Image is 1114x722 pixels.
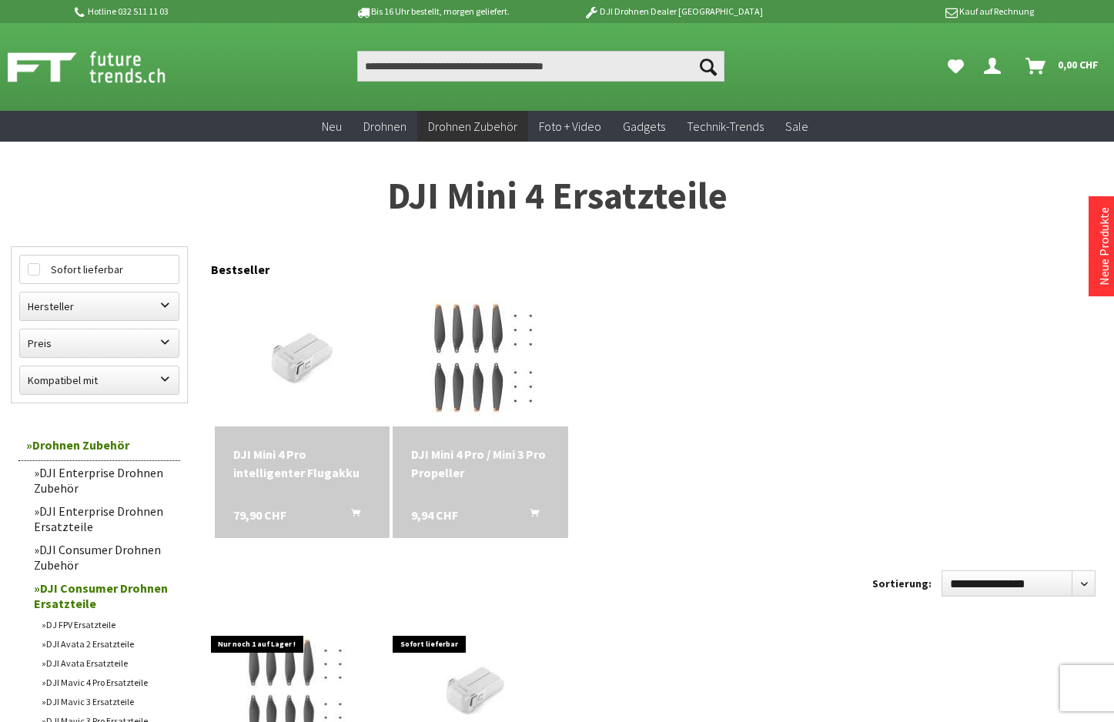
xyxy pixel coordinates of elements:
button: In den Warenkorb [511,506,548,526]
span: Drohnen [363,119,406,134]
span: Sale [785,119,808,134]
p: Hotline 032 511 11 03 [72,2,313,21]
a: DJI Enterprise Drohnen Ersatzteile [26,500,180,538]
a: Drohnen Zubehör [18,430,180,461]
input: Produkt, Marke, Kategorie, EAN, Artikelnummer… [357,51,724,82]
a: Meine Favoriten [940,51,972,82]
a: DJI Consumer Drohnen Zubehör [26,538,180,577]
div: Bestseller [211,246,1103,285]
a: DJI Mini 4 Pro / Mini 3 Pro Propeller 9,94 CHF In den Warenkorb [411,445,549,482]
img: DJI Mini 4 Pro / Mini 3 Pro Propeller [394,288,567,426]
a: Foto + Video [528,111,612,142]
a: DJI Avata Ersatzteile [34,653,180,673]
label: Hersteller [20,292,179,320]
a: DJ FPV Ersatzteile [34,615,180,634]
span: Neu [322,119,342,134]
a: Neu [311,111,353,142]
a: Technik-Trends [676,111,774,142]
a: DJI Enterprise Drohnen Zubehör [26,461,180,500]
p: DJI Drohnen Dealer [GEOGRAPHIC_DATA] [553,2,793,21]
a: DJI Mavic 4 Pro Ersatzteile [34,673,180,692]
button: In den Warenkorb [333,506,370,526]
a: Sale [774,111,819,142]
a: DJI Mini 4 Pro intelligenter Flugakku 79,90 CHF In den Warenkorb [233,445,371,482]
button: Suchen [692,51,724,82]
label: Sortierung: [872,571,932,596]
label: Kompatibel mit [20,366,179,394]
img: DJI Mini 4 Pro intelligenter Flugakku [216,288,389,426]
h1: DJI Mini 4 Ersatzteile [11,177,1103,216]
p: Bis 16 Uhr bestellt, morgen geliefert. [313,2,553,21]
span: Foto + Video [539,119,601,134]
img: Shop Futuretrends - zur Startseite wechseln [8,48,199,86]
span: 9,94 CHF [411,506,458,524]
a: DJI Consumer Drohnen Ersatzteile [26,577,180,615]
label: Preis [20,329,179,357]
div: DJI Mini 4 Pro / Mini 3 Pro Propeller [411,445,549,482]
label: Sofort lieferbar [20,256,179,283]
a: Dein Konto [978,51,1013,82]
a: DJI Avata 2 Ersatzteile [34,634,180,653]
a: Drohnen Zubehör [417,111,528,142]
span: 0,00 CHF [1058,52,1099,77]
div: DJI Mini 4 Pro intelligenter Flugakku [233,445,371,482]
span: 79,90 CHF [233,506,286,524]
a: DJI Mavic 3 Ersatzteile [34,692,180,711]
a: Drohnen [353,111,417,142]
a: Warenkorb [1019,51,1106,82]
p: Kauf auf Rechnung [794,2,1034,21]
span: Drohnen Zubehör [428,119,517,134]
a: Neue Produkte [1096,207,1112,286]
span: Technik-Trends [687,119,764,134]
a: Gadgets [612,111,676,142]
span: Gadgets [623,119,665,134]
